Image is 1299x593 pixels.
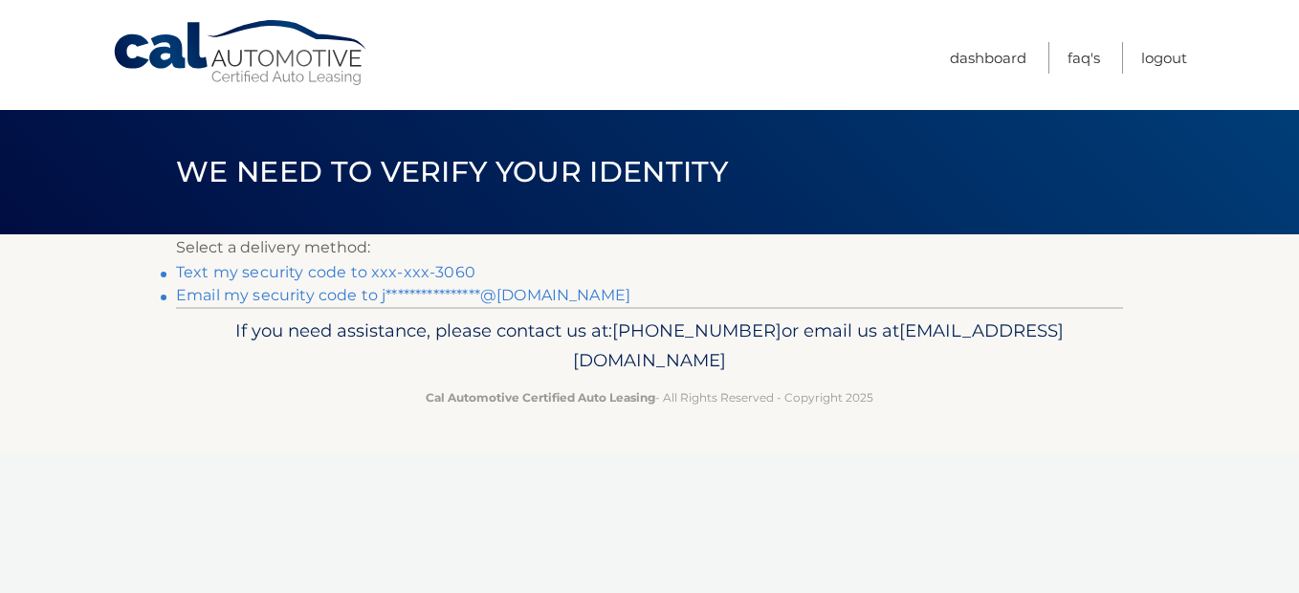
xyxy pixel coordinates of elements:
a: Dashboard [950,42,1026,74]
span: [PHONE_NUMBER] [612,319,782,341]
span: We need to verify your identity [176,154,728,189]
a: Cal Automotive [112,19,370,87]
a: Logout [1141,42,1187,74]
p: If you need assistance, please contact us at: or email us at [188,316,1111,377]
a: Text my security code to xxx-xxx-3060 [176,263,475,281]
strong: Cal Automotive Certified Auto Leasing [426,390,655,405]
p: Select a delivery method: [176,234,1123,261]
a: FAQ's [1068,42,1100,74]
p: - All Rights Reserved - Copyright 2025 [188,387,1111,407]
